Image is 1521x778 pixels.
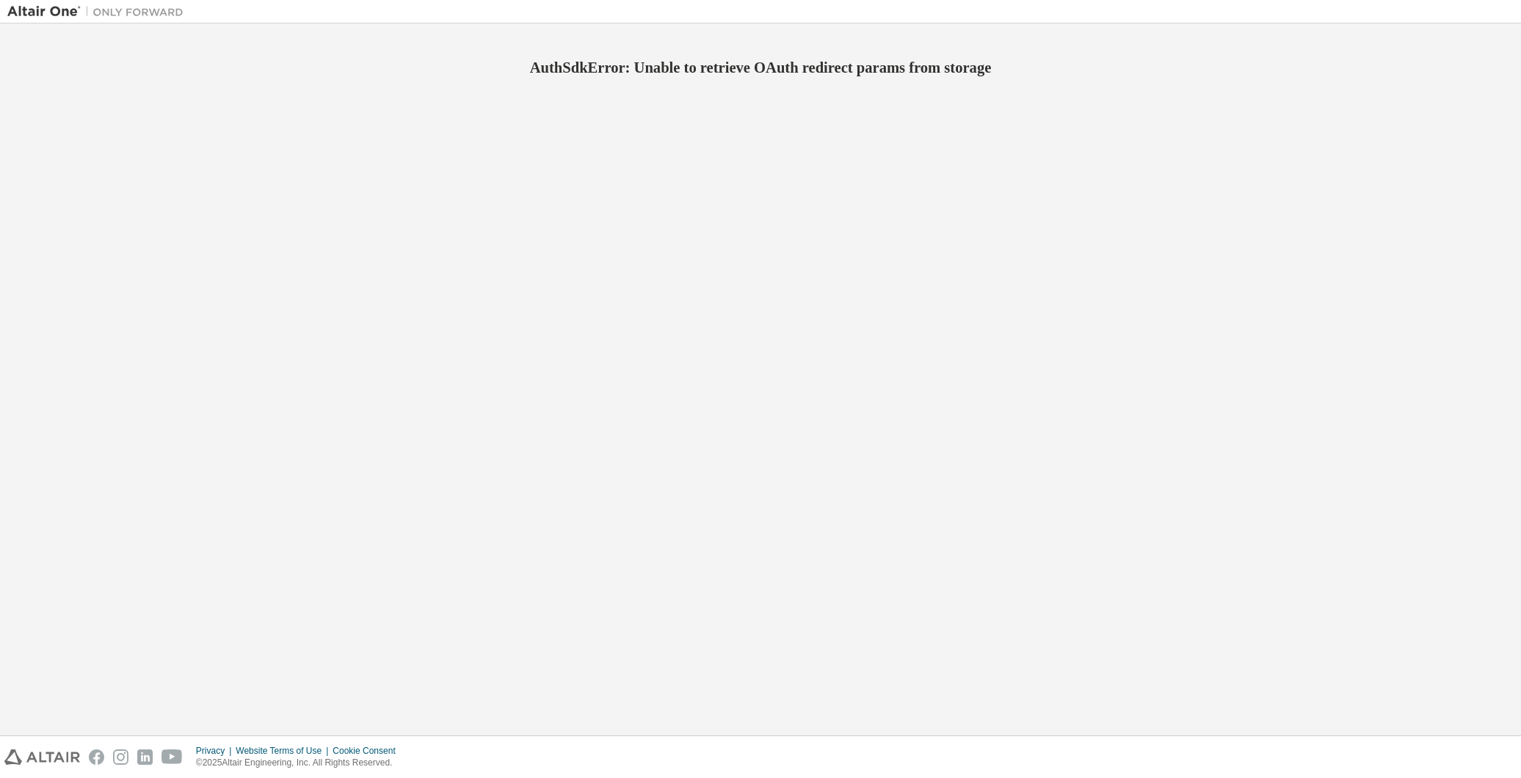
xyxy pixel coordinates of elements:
img: Altair One [7,4,191,19]
img: altair_logo.svg [4,749,80,765]
div: Cookie Consent [333,745,404,757]
div: Privacy [196,745,236,757]
p: © 2025 Altair Engineering, Inc. All Rights Reserved. [196,757,404,769]
h2: AuthSdkError: Unable to retrieve OAuth redirect params from storage [7,58,1514,77]
img: facebook.svg [89,749,104,765]
img: linkedin.svg [137,749,153,765]
div: Website Terms of Use [236,745,333,757]
img: youtube.svg [161,749,183,765]
img: instagram.svg [113,749,128,765]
